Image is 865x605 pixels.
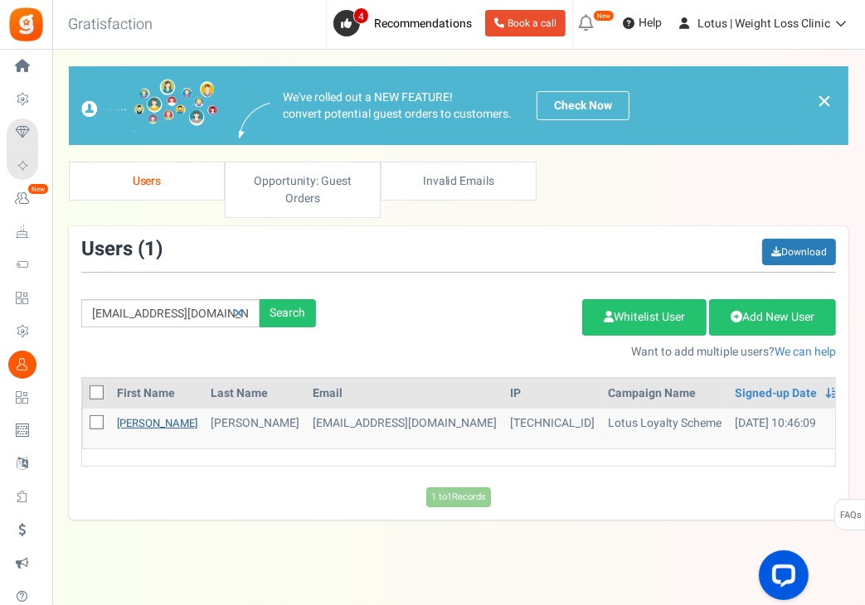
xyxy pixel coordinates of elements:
td: [TECHNICAL_ID] [503,409,601,448]
em: New [27,183,49,195]
span: 1 [144,235,156,264]
p: We've rolled out a NEW FEATURE! convert potential guest orders to customers. [283,90,512,123]
a: Users [69,162,225,201]
a: New [7,185,45,213]
img: images [81,79,218,133]
th: Last Name [204,379,306,409]
h3: Users ( ) [81,239,163,260]
th: Campaign Name [601,379,728,409]
em: New [593,10,615,22]
span: 4 [353,7,369,24]
span: Help [634,15,662,31]
a: × [817,91,832,111]
a: Invalid Emails [381,162,537,201]
span: Lotus | Weight Loss Clinic [697,15,830,32]
a: Book a call [485,10,566,36]
a: Reset [226,299,251,328]
span: Recommendations [374,15,472,32]
div: Search [260,299,316,327]
a: Add New User [709,299,836,336]
th: IP [503,379,601,409]
p: Want to add multiple users? [341,344,836,361]
td: Lotus Loyalty Scheme [601,409,728,448]
h3: Gratisfaction [50,8,171,41]
td: [DATE] 10:46:09 [728,409,845,448]
a: [PERSON_NAME] [117,415,197,431]
a: Whitelist User [582,299,707,336]
th: Email [306,379,503,409]
input: Search by email or name [81,299,260,327]
a: Signed-up Date [735,385,817,402]
th: First Name [110,379,204,409]
td: customer [306,409,503,448]
a: Help [616,10,668,36]
img: Gratisfaction [7,6,45,43]
img: images [239,103,270,138]
a: We can help [775,343,836,361]
a: Check Now [537,91,629,120]
span: FAQs [839,500,862,531]
a: Opportunity: Guest Orders [225,162,381,218]
a: 4 Recommendations [333,10,479,36]
a: Download [762,239,836,265]
td: [PERSON_NAME] [204,409,306,448]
